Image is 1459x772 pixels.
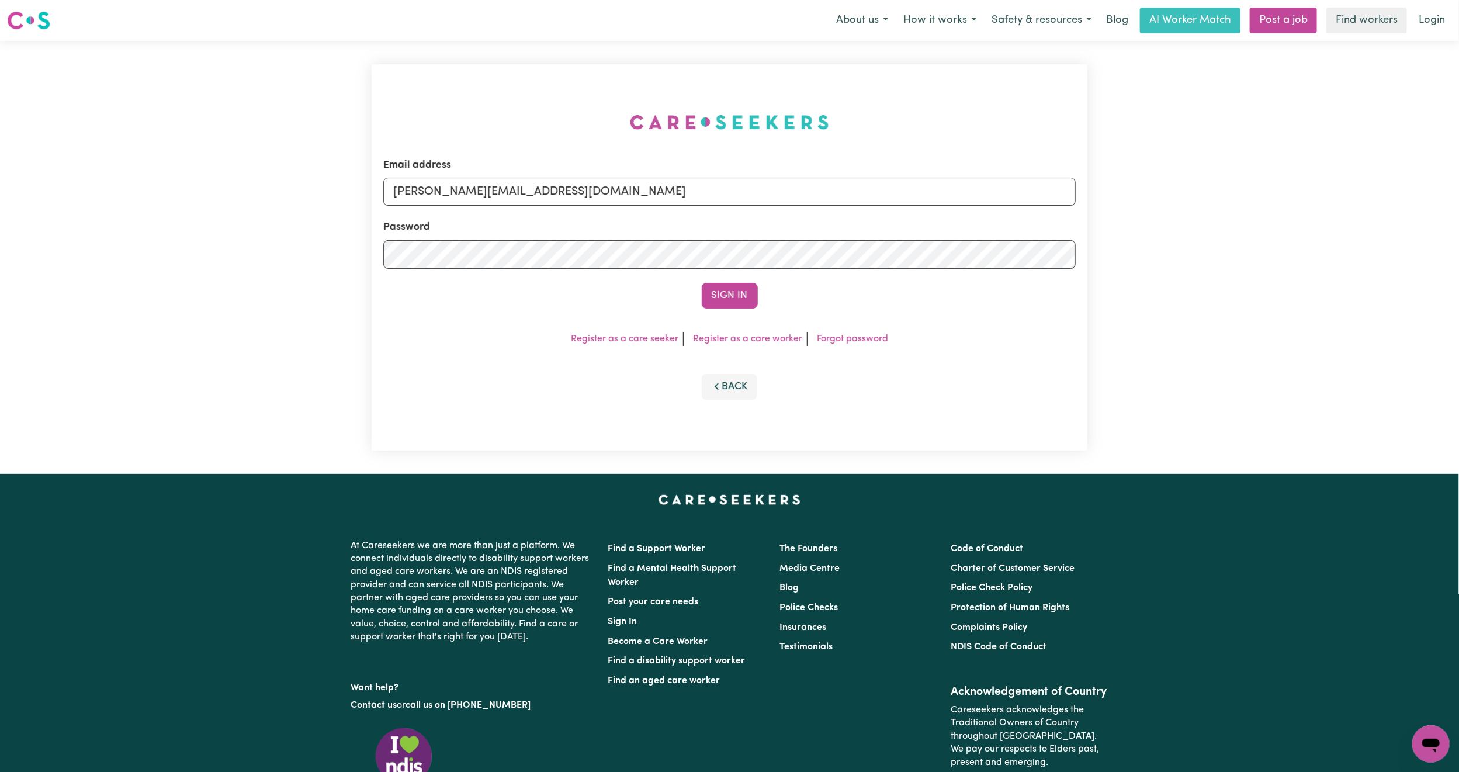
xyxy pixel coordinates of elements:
[984,8,1099,33] button: Safety & resources
[1412,8,1452,33] a: Login
[383,158,451,173] label: Email address
[7,7,50,34] a: Careseekers logo
[1412,725,1450,763] iframe: Button to launch messaging window, conversation in progress
[951,583,1032,593] a: Police Check Policy
[693,334,802,344] a: Register as a care worker
[951,623,1027,632] a: Complaints Policy
[951,603,1069,612] a: Protection of Human Rights
[1140,8,1240,33] a: AI Worker Match
[1326,8,1407,33] a: Find workers
[351,535,594,649] p: At Careseekers we are more than just a platform. We connect individuals directly to disability su...
[702,374,758,400] button: Back
[351,694,594,716] p: or
[779,642,833,652] a: Testimonials
[351,677,594,694] p: Want help?
[608,597,699,607] a: Post your care needs
[896,8,984,33] button: How it works
[608,637,708,646] a: Become a Care Worker
[1099,8,1135,33] a: Blog
[951,685,1108,699] h2: Acknowledgement of Country
[383,220,430,235] label: Password
[779,583,799,593] a: Blog
[608,617,637,626] a: Sign In
[951,544,1023,553] a: Code of Conduct
[383,178,1076,206] input: Email address
[779,564,840,573] a: Media Centre
[659,495,800,504] a: Careseekers home page
[608,564,737,587] a: Find a Mental Health Support Worker
[571,334,678,344] a: Register as a care seeker
[608,656,746,666] a: Find a disability support worker
[779,544,837,553] a: The Founders
[779,603,838,612] a: Police Checks
[817,334,888,344] a: Forgot password
[7,10,50,31] img: Careseekers logo
[406,701,531,710] a: call us on [PHONE_NUMBER]
[608,676,720,686] a: Find an aged care worker
[951,642,1046,652] a: NDIS Code of Conduct
[702,283,758,309] button: Sign In
[351,701,397,710] a: Contact us
[608,544,706,553] a: Find a Support Worker
[951,564,1075,573] a: Charter of Customer Service
[779,623,826,632] a: Insurances
[829,8,896,33] button: About us
[1250,8,1317,33] a: Post a job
